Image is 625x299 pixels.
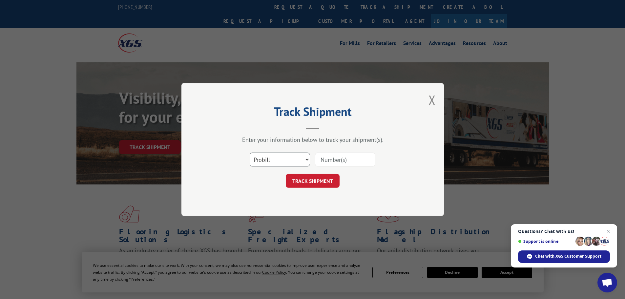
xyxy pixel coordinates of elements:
[518,229,610,234] span: Questions? Chat with us!
[214,107,411,119] h2: Track Shipment
[315,153,375,166] input: Number(s)
[214,136,411,143] div: Enter your information below to track your shipment(s).
[286,174,340,188] button: TRACK SHIPMENT
[518,250,610,263] div: Chat with XGS Customer Support
[597,273,617,292] div: Open chat
[535,253,601,259] span: Chat with XGS Customer Support
[518,239,573,244] span: Support is online
[428,91,436,109] button: Close modal
[604,227,612,235] span: Close chat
